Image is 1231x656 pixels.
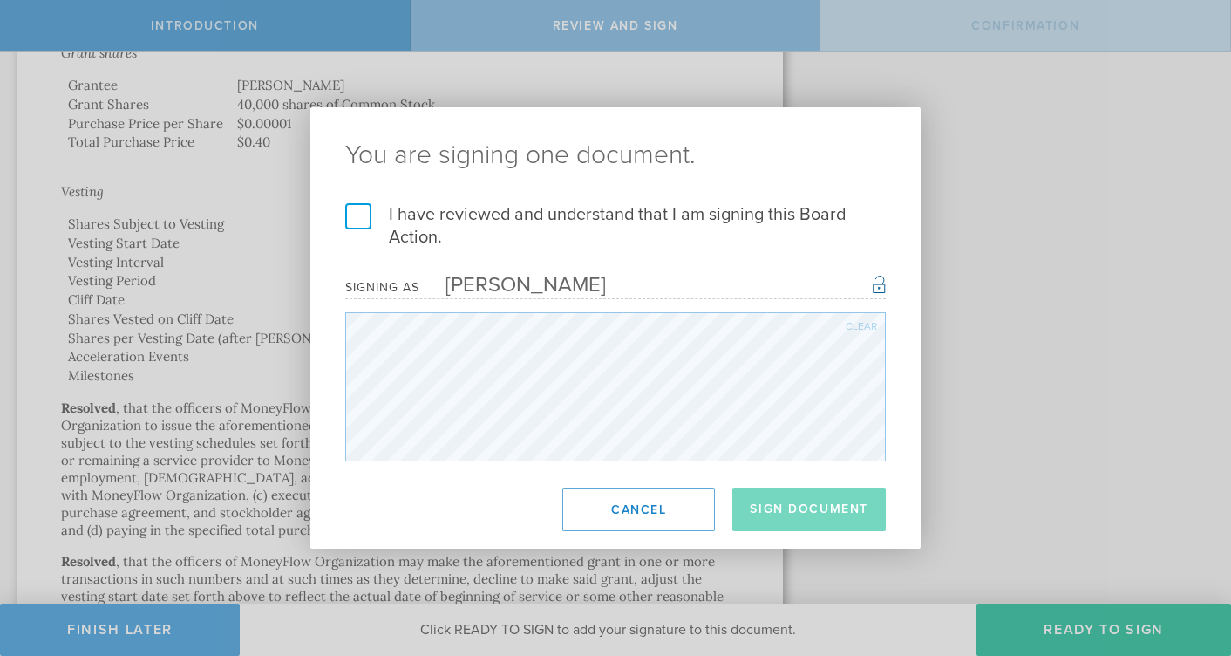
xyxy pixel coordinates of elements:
div: Signing as [345,280,419,295]
button: Sign Document [732,488,886,531]
ng-pluralize: You are signing one document. [345,142,886,168]
div: [PERSON_NAME] [419,272,606,297]
label: I have reviewed and understand that I am signing this Board Action. [345,203,886,249]
button: Cancel [562,488,715,531]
